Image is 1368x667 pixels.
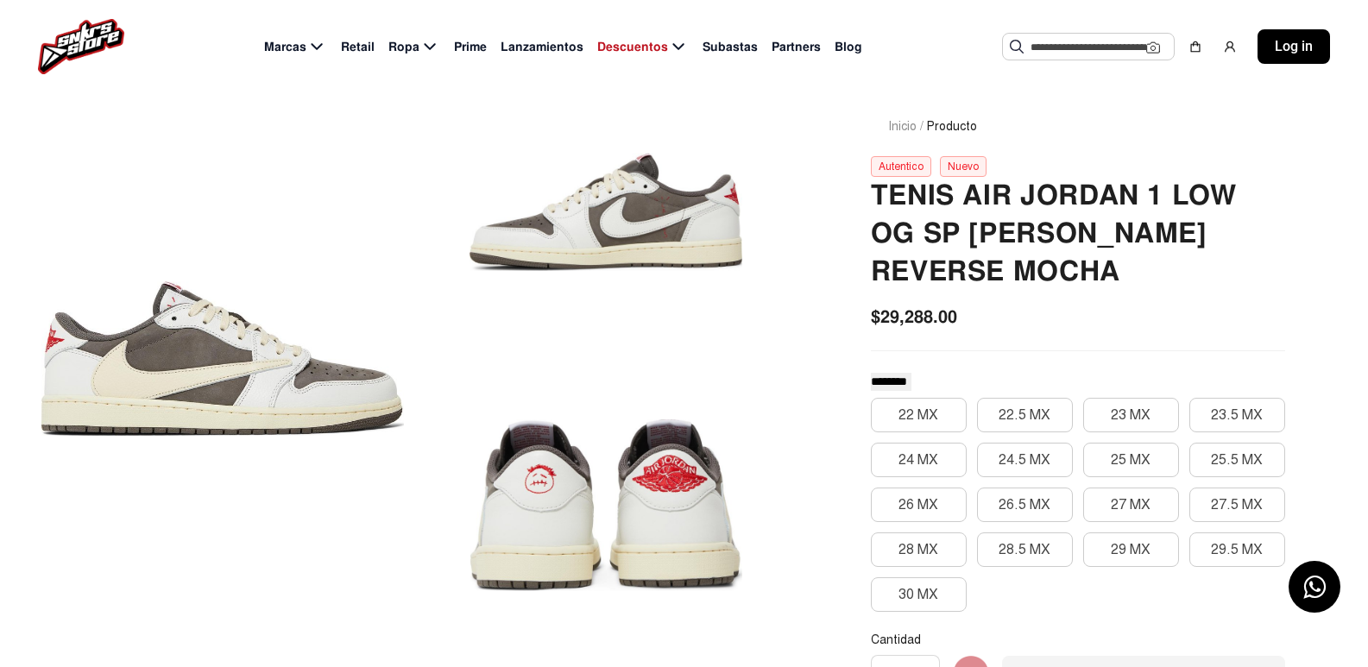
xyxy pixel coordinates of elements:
[454,38,487,56] span: Prime
[341,38,375,56] span: Retail
[977,398,1073,432] button: 22.5 MX
[871,156,931,177] div: Autentico
[1083,488,1179,522] button: 27 MX
[940,156,987,177] div: Nuevo
[264,38,306,56] span: Marcas
[871,488,967,522] button: 26 MX
[871,577,967,612] button: 30 MX
[977,488,1073,522] button: 26.5 MX
[772,38,821,56] span: Partners
[888,119,917,134] a: Inicio
[871,632,1285,648] p: Cantidad
[1189,532,1285,567] button: 29.5 MX
[1146,41,1160,54] img: Cámara
[1189,398,1285,432] button: 23.5 MX
[927,117,977,135] span: Producto
[1010,40,1024,53] img: Buscar
[1275,36,1313,57] span: Log in
[38,19,124,74] img: logo
[871,443,967,477] button: 24 MX
[1223,40,1237,53] img: user
[977,532,1073,567] button: 28.5 MX
[1083,532,1179,567] button: 29 MX
[920,117,924,135] span: /
[1083,443,1179,477] button: 25 MX
[1188,40,1202,53] img: shopping
[501,38,583,56] span: Lanzamientos
[977,443,1073,477] button: 24.5 MX
[871,304,957,330] span: $29,288.00
[388,38,419,56] span: Ropa
[1083,398,1179,432] button: 23 MX
[1189,488,1285,522] button: 27.5 MX
[703,38,758,56] span: Subastas
[1189,443,1285,477] button: 25.5 MX
[871,177,1285,291] h2: Tenis Air Jordan 1 Low Og Sp [PERSON_NAME] Reverse Mocha
[835,38,862,56] span: Blog
[597,38,668,56] span: Descuentos
[871,532,967,567] button: 28 MX
[871,398,967,432] button: 22 MX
